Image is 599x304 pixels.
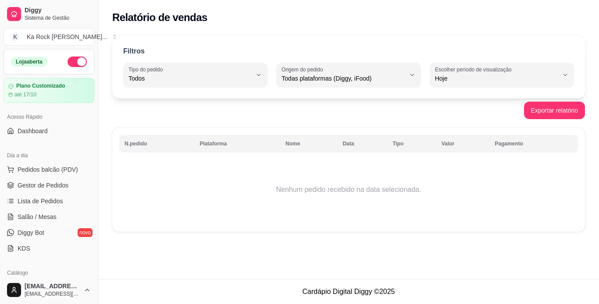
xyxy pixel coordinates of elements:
button: Escolher período de visualizaçãoHoje [430,63,574,87]
a: Diggy Botnovo [4,226,94,240]
th: Plataforma [194,135,280,152]
button: [EMAIL_ADDRESS][DOMAIN_NAME][EMAIL_ADDRESS][DOMAIN_NAME] [4,279,94,300]
th: Data [337,135,387,152]
a: Gestor de Pedidos [4,178,94,192]
footer: Cardápio Digital Diggy © 2025 [98,279,599,304]
div: Acesso Rápido [4,110,94,124]
span: Diggy [25,7,91,14]
span: [EMAIL_ADDRESS][DOMAIN_NAME] [25,283,80,290]
span: Salão / Mesas [18,212,57,221]
a: DiggySistema de Gestão [4,4,94,25]
p: Filtros [123,46,145,57]
span: Lista de Pedidos [18,197,63,205]
span: Sistema de Gestão [25,14,91,21]
a: Lista de Pedidos [4,194,94,208]
a: Salão / Mesas [4,210,94,224]
article: até 17/10 [14,91,36,98]
div: Ka Rock [PERSON_NAME] ... [27,32,107,41]
span: Todos [128,74,252,83]
th: Nome [280,135,337,152]
span: KDS [18,244,30,253]
button: Tipo do pedidoTodos [123,63,267,87]
button: Alterar Status [68,57,87,67]
span: Diggy Bot [18,228,44,237]
th: Pagamento [489,135,578,152]
label: Tipo do pedido [128,66,166,73]
span: Pedidos balcão (PDV) [18,165,78,174]
div: Loja aberta [11,57,47,67]
button: Select a team [4,28,94,46]
button: Origem do pedidoTodas plataformas (Diggy, iFood) [276,63,421,87]
span: Dashboard [18,127,48,135]
a: Dashboard [4,124,94,138]
button: Exportar relatório [524,102,585,119]
td: Nenhum pedido recebido na data selecionada. [119,155,578,225]
a: KDS [4,241,94,255]
span: [EMAIL_ADDRESS][DOMAIN_NAME] [25,290,80,297]
th: Tipo [387,135,436,152]
button: Pedidos balcão (PDV) [4,163,94,177]
span: K [11,32,20,41]
span: Gestor de Pedidos [18,181,68,190]
th: N.pedido [119,135,194,152]
a: Plano Customizadoaté 17/10 [4,78,94,103]
th: Valor [436,135,489,152]
h2: Relatório de vendas [112,11,207,25]
article: Plano Customizado [16,83,65,89]
label: Escolher período de visualização [435,66,514,73]
label: Origem do pedido [282,66,326,73]
span: Hoje [435,74,558,83]
div: Catálogo [4,266,94,280]
span: Todas plataformas (Diggy, iFood) [282,74,405,83]
div: Dia a dia [4,148,94,163]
